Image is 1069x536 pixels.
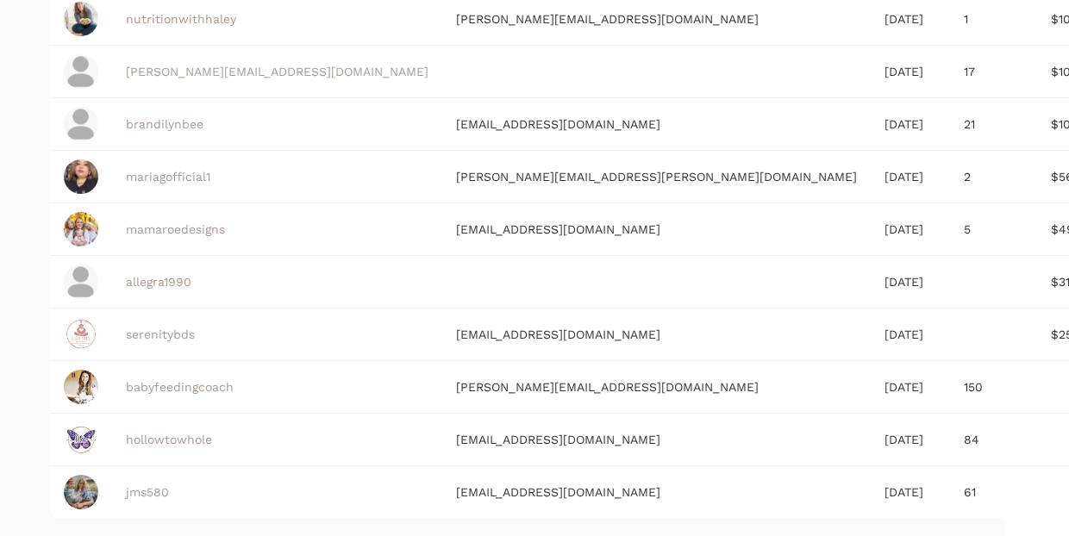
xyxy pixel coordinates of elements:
td: [DATE] [871,309,950,361]
img: profile_placeholder-31ad5683cba438d506de2ca55e5b7fef2797a66a93674dffcf12fdfc4190be5e.png [64,265,98,299]
a: mariagofficial1 [126,170,210,184]
a: allegra1990 [126,275,191,289]
img: BFC-Erin%20Moore.png [64,370,98,404]
a: nutritionwithhaley [126,12,236,26]
a: serenitybds [126,327,195,341]
img: 45A2B78E-8742-4AAC-8DE3-D2E86260E3DB.jpeg [64,159,98,194]
td: [DATE] [871,414,950,466]
td: [DATE] [871,256,950,309]
td: [EMAIL_ADDRESS][DOMAIN_NAME] [442,98,871,151]
img: IMG_8050_jpg.jpg [64,212,98,246]
td: [EMAIL_ADDRESS][DOMAIN_NAME] [442,414,871,466]
td: [PERSON_NAME][EMAIL_ADDRESS][DOMAIN_NAME] [442,361,871,414]
td: [EMAIL_ADDRESS][DOMAIN_NAME] [442,309,871,361]
td: [PERSON_NAME][EMAIL_ADDRESS][PERSON_NAME][DOMAIN_NAME] [442,151,871,203]
td: [DATE] [871,46,950,98]
td: [DATE] [871,361,950,414]
td: [EMAIL_ADDRESS][DOMAIN_NAME] [442,466,871,519]
img: IMG_9757.jpeg [64,422,98,457]
a: hollowtowhole [126,433,212,446]
td: [EMAIL_ADDRESS][DOMAIN_NAME] [442,203,871,256]
a: jms580 [126,485,169,499]
td: [DATE] [871,151,950,203]
img: IMG_8619.jpeg [64,475,98,509]
a: mamaroedesigns [126,222,225,236]
a: [PERSON_NAME][EMAIL_ADDRESS][DOMAIN_NAME] [126,65,428,78]
a: brandilynbee [126,117,203,131]
td: [DATE] [871,203,950,256]
a: babyfeedingcoach [126,380,234,394]
img: DSC01053%20(2021_10_14%2013_02_16%20UTC).jpg [64,2,98,36]
img: profile_placeholder-31ad5683cba438d506de2ca55e5b7fef2797a66a93674dffcf12fdfc4190be5e.png [64,107,98,141]
img: 93A19F14-DC4F-4A53-B05C-B6710A929DA0.png [64,317,98,352]
td: [DATE] [871,98,950,151]
td: [DATE] [871,466,950,519]
img: profile_placeholder-31ad5683cba438d506de2ca55e5b7fef2797a66a93674dffcf12fdfc4190be5e.png [64,54,98,89]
